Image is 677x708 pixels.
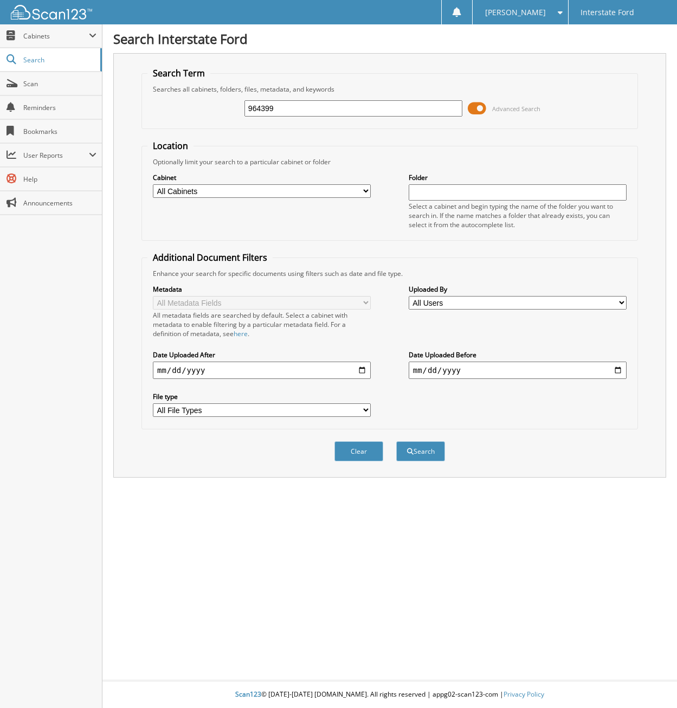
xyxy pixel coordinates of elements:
[334,441,383,461] button: Clear
[147,252,273,263] legend: Additional Document Filters
[409,202,627,229] div: Select a cabinet and begin typing the name of the folder you want to search in. If the name match...
[23,127,96,136] span: Bookmarks
[153,392,371,401] label: File type
[11,5,92,20] img: scan123-logo-white.svg
[147,269,632,278] div: Enhance your search for specific documents using filters such as date and file type.
[23,79,96,88] span: Scan
[23,103,96,112] span: Reminders
[153,173,371,182] label: Cabinet
[504,690,544,699] a: Privacy Policy
[23,31,89,41] span: Cabinets
[409,173,627,182] label: Folder
[235,690,261,699] span: Scan123
[409,362,627,379] input: end
[153,362,371,379] input: start
[23,151,89,160] span: User Reports
[581,9,634,16] span: Interstate Ford
[153,350,371,359] label: Date Uploaded After
[113,30,666,48] h1: Search Interstate Ford
[153,311,371,338] div: All metadata fields are searched by default. Select a cabinet with metadata to enable filtering b...
[623,656,677,708] iframe: Chat Widget
[396,441,445,461] button: Search
[147,67,210,79] legend: Search Term
[102,681,677,708] div: © [DATE]-[DATE] [DOMAIN_NAME]. All rights reserved | appg02-scan123-com |
[409,350,627,359] label: Date Uploaded Before
[147,140,194,152] legend: Location
[23,175,96,184] span: Help
[23,198,96,208] span: Announcements
[485,9,546,16] span: [PERSON_NAME]
[153,285,371,294] label: Metadata
[23,55,95,65] span: Search
[147,85,632,94] div: Searches all cabinets, folders, files, metadata, and keywords
[492,105,540,113] span: Advanced Search
[409,285,627,294] label: Uploaded By
[147,157,632,166] div: Optionally limit your search to a particular cabinet or folder
[234,329,248,338] a: here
